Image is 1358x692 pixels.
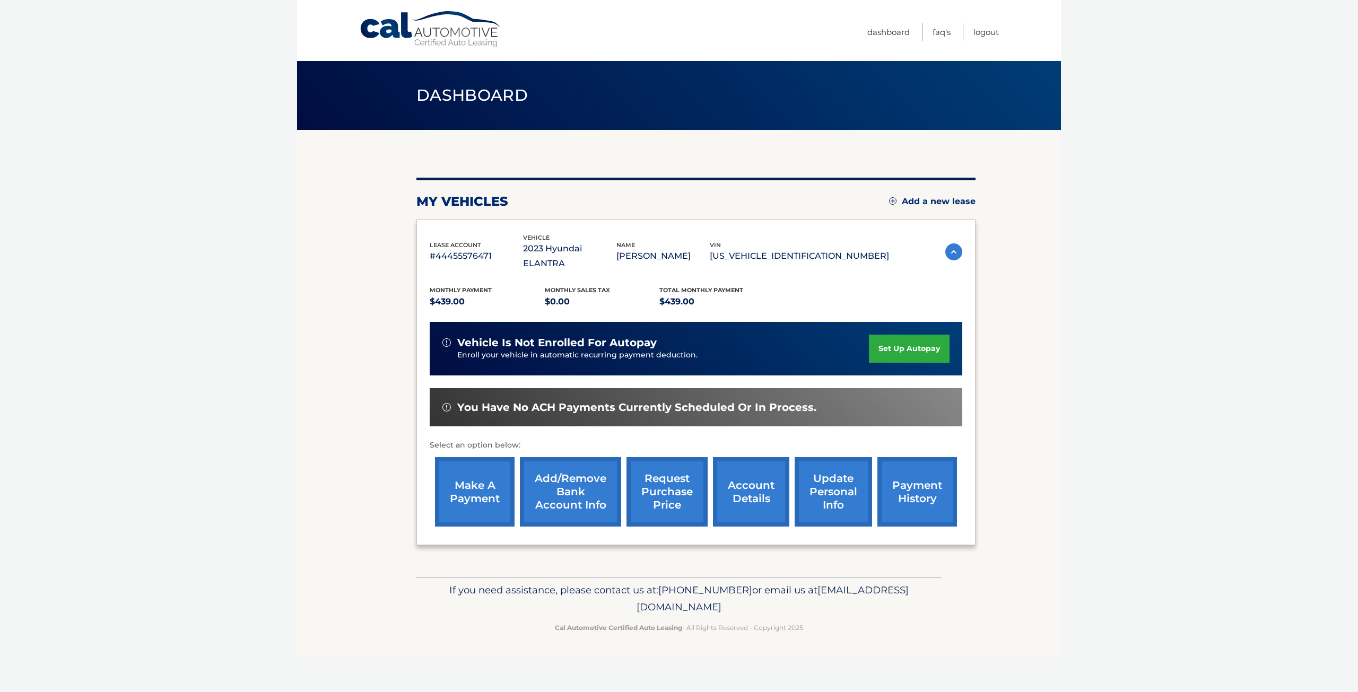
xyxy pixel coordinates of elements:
[435,457,515,527] a: make a payment
[423,622,935,633] p: - All Rights Reserved - Copyright 2025
[626,457,708,527] a: request purchase price
[889,197,896,205] img: add.svg
[616,249,710,264] p: [PERSON_NAME]
[423,582,935,616] p: If you need assistance, please contact us at: or email us at
[442,403,451,411] img: alert-white.svg
[520,457,621,527] a: Add/Remove bank account info
[713,457,789,527] a: account details
[869,335,950,363] a: set up autopay
[658,584,752,596] span: [PHONE_NUMBER]
[430,294,545,309] p: $439.00
[359,11,502,48] a: Cal Automotive
[545,286,610,294] span: Monthly sales Tax
[430,249,523,264] p: #44455576471
[889,196,976,207] a: Add a new lease
[795,457,872,527] a: update personal info
[877,457,957,527] a: payment history
[457,336,657,349] span: vehicle is not enrolled for autopay
[430,286,492,294] span: Monthly Payment
[933,23,951,41] a: FAQ's
[659,294,774,309] p: $439.00
[659,286,743,294] span: Total Monthly Payment
[867,23,910,41] a: Dashboard
[545,294,660,309] p: $0.00
[710,241,721,249] span: vin
[616,241,635,249] span: name
[523,241,616,271] p: 2023 Hyundai ELANTRA
[637,584,909,613] span: [EMAIL_ADDRESS][DOMAIN_NAME]
[710,249,889,264] p: [US_VEHICLE_IDENTIFICATION_NUMBER]
[973,23,999,41] a: Logout
[416,85,528,105] span: Dashboard
[457,349,869,361] p: Enroll your vehicle in automatic recurring payment deduction.
[457,401,816,414] span: You have no ACH payments currently scheduled or in process.
[945,243,962,260] img: accordion-active.svg
[430,241,481,249] span: lease account
[430,439,962,452] p: Select an option below:
[416,194,508,209] h2: my vehicles
[442,338,451,347] img: alert-white.svg
[523,234,550,241] span: vehicle
[555,624,682,632] strong: Cal Automotive Certified Auto Leasing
